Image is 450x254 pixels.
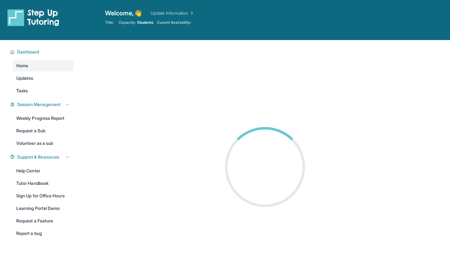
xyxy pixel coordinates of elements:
span: Welcome, 👋 [105,9,142,18]
span: Updates [16,75,33,81]
a: Learning Portal Demo [12,203,74,214]
a: Tasks [12,85,74,96]
span: Support & Resources [17,154,59,160]
a: Update Information [151,10,194,16]
a: Request a Sub [12,125,74,136]
span: Title: [105,20,114,25]
button: Session Management [15,101,70,108]
a: Weekly Progress Report [12,113,74,124]
span: Dashboard [17,49,39,55]
a: Updates [12,73,74,84]
span: Tasks [16,88,28,94]
a: Help Center [12,165,74,176]
button: Dashboard [15,49,70,55]
span: Home [16,63,28,69]
span: Current Availability: [157,20,191,25]
a: Volunteer as a sub [12,138,74,149]
span: Session Management [17,101,61,108]
img: logo [7,9,59,26]
a: Sign Up for Office Hours [12,190,74,201]
a: Home [12,60,74,71]
a: Tutor Handbook [12,178,74,189]
button: Support & Resources [15,154,70,160]
span: Students [137,20,153,25]
a: Report a bug [12,228,74,239]
a: Request a Feature [12,215,74,226]
span: Capacity: [119,20,136,25]
img: Chevron Right [188,10,194,16]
